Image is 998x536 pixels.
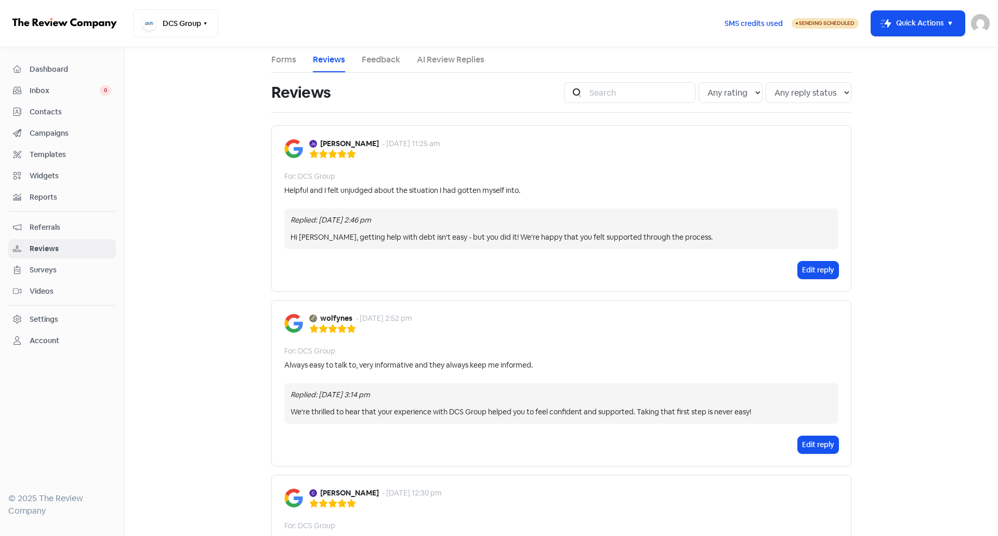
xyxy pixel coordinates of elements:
a: Campaigns [8,124,116,143]
span: Reports [30,192,111,203]
div: - [DATE] 12:30 pm [382,488,442,499]
a: Settings [8,310,116,329]
span: Campaigns [30,128,111,139]
a: Videos [8,282,116,301]
a: Account [8,331,116,350]
span: Reviews [30,243,111,254]
input: Search [583,82,695,103]
b: [PERSON_NAME] [320,138,379,149]
span: Videos [30,286,111,297]
a: Feedback [362,54,400,66]
a: Forms [271,54,296,66]
img: Image [284,489,303,507]
span: Dashboard [30,64,111,75]
span: Templates [30,149,111,160]
div: Account [30,335,59,346]
button: Edit reply [798,262,838,279]
div: - [DATE] 11:25 am [382,138,440,149]
img: Avatar [309,489,317,497]
a: Reports [8,188,116,207]
button: DCS Group [133,9,218,37]
div: Settings [30,314,58,325]
div: © 2025 The Review Company [8,492,116,517]
div: We're thrilled to hear that your experience with DCS Group helped you to feel confident and suppo... [291,407,832,417]
div: For: DCS Group [284,346,335,357]
img: Avatar [309,315,317,322]
span: Referrals [30,222,111,233]
div: For: DCS Group [284,171,335,182]
button: Quick Actions [871,11,965,36]
span: Contacts [30,107,111,117]
img: Image [284,314,303,333]
h1: Reviews [271,76,331,109]
div: For: DCS Group [284,520,335,531]
span: Widgets [30,171,111,181]
button: Edit reply [798,436,838,453]
a: Contacts [8,102,116,122]
a: Dashboard [8,60,116,79]
a: Surveys [8,260,116,280]
span: Sending Scheduled [799,20,855,27]
div: Helpful and I felt unjudged about the situation I had gotten myself into. [284,185,520,196]
a: Reviews [313,54,345,66]
span: 0 [100,85,111,96]
span: Surveys [30,265,111,276]
b: [PERSON_NAME] [320,488,379,499]
span: SMS credits used [725,18,783,29]
a: Reviews [8,239,116,258]
div: Hi [PERSON_NAME], getting help with debt isn't easy - but you did it! We're happy that you felt s... [291,232,832,243]
a: Referrals [8,218,116,237]
a: Sending Scheduled [792,17,859,30]
i: Replied: [DATE] 2:46 pm [291,215,371,225]
b: wolfynes [320,313,352,324]
img: Image [284,139,303,158]
a: Templates [8,145,116,164]
img: User [971,14,990,33]
a: Widgets [8,166,116,186]
img: Avatar [309,140,317,148]
a: SMS credits used [716,17,792,28]
a: AI Review Replies [417,54,484,66]
div: Always easy to talk to, very informative and they always keep me informed. [284,360,533,371]
div: - [DATE] 2:52 pm [356,313,412,324]
i: Replied: [DATE] 3:14 pm [291,390,370,399]
span: Inbox [30,85,100,96]
a: Inbox 0 [8,81,116,100]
